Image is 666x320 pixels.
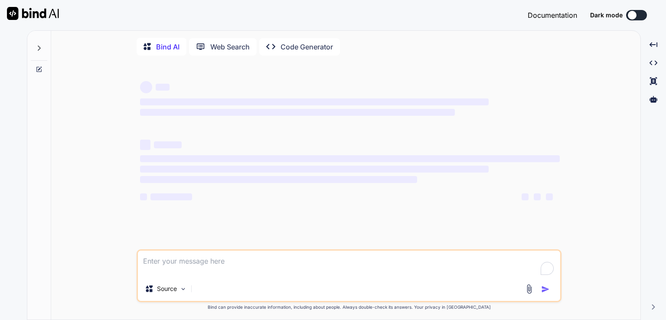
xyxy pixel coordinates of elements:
[156,42,180,52] p: Bind AI
[140,109,455,116] span: ‌
[534,193,541,200] span: ‌
[157,284,177,293] p: Source
[140,140,150,150] span: ‌
[590,11,623,20] span: Dark mode
[140,176,417,183] span: ‌
[140,155,560,162] span: ‌
[140,166,488,173] span: ‌
[528,10,577,20] button: Documentation
[154,141,182,148] span: ‌
[140,193,147,200] span: ‌
[138,251,560,277] textarea: To enrich screen reader interactions, please activate Accessibility in Grammarly extension settings
[528,11,577,20] span: Documentation
[210,42,250,52] p: Web Search
[156,84,170,91] span: ‌
[7,7,59,20] img: Bind AI
[546,193,553,200] span: ‌
[180,285,187,293] img: Pick Models
[150,193,192,200] span: ‌
[281,42,333,52] p: Code Generator
[137,304,562,310] p: Bind can provide inaccurate information, including about people. Always double-check its answers....
[522,193,529,200] span: ‌
[541,285,550,294] img: icon
[524,284,534,294] img: attachment
[140,98,488,105] span: ‌
[140,81,152,93] span: ‌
